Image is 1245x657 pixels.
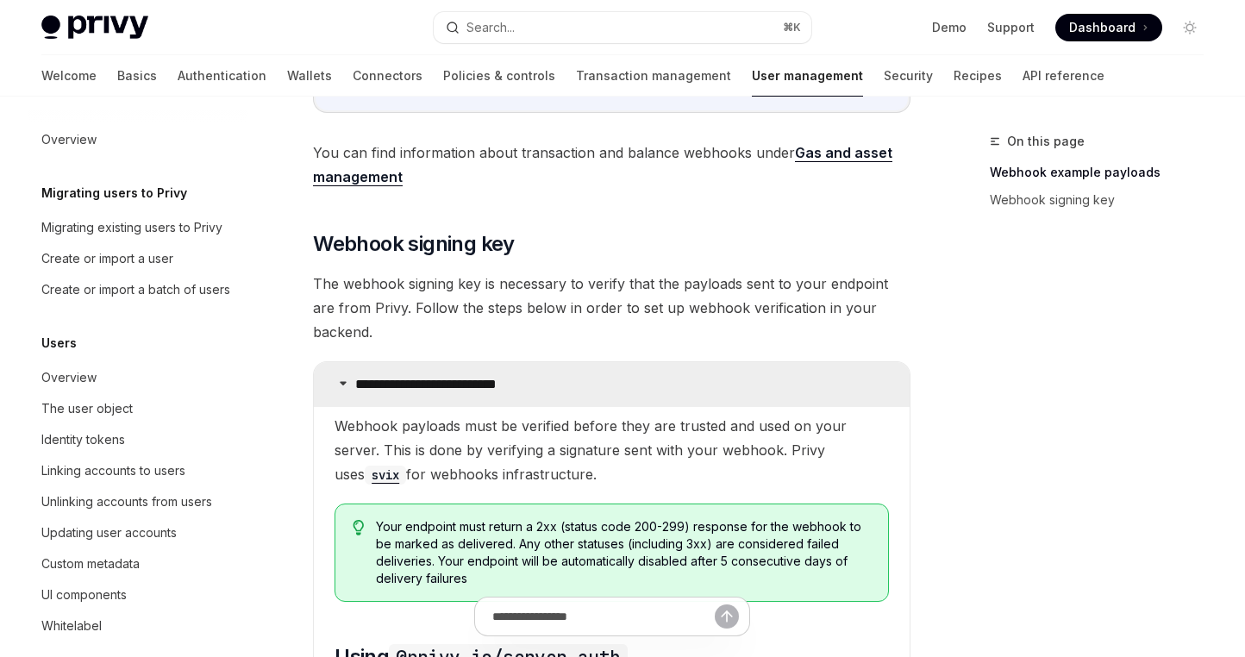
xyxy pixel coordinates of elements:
[1176,14,1204,41] button: Toggle dark mode
[41,398,133,419] div: The user object
[335,414,889,486] span: Webhook payloads must be verified before they are trusted and used on your server. This is done b...
[932,19,967,36] a: Demo
[41,616,102,636] div: Whitelabel
[365,466,406,485] code: svix
[313,230,515,258] span: Webhook signing key
[28,486,248,517] a: Unlinking accounts from users
[443,55,555,97] a: Policies & controls
[987,19,1035,36] a: Support
[41,16,148,40] img: light logo
[28,243,248,274] a: Create or import a user
[28,517,248,548] a: Updating user accounts
[884,55,933,97] a: Security
[28,455,248,486] a: Linking accounts to users
[1007,131,1085,152] span: On this page
[1069,19,1136,36] span: Dashboard
[376,518,871,587] span: Your endpoint must return a 2xx (status code 200-299) response for the webhook to be marked as de...
[41,279,230,300] div: Create or import a batch of users
[41,183,187,203] h5: Migrating users to Privy
[41,554,140,574] div: Custom metadata
[1023,55,1104,97] a: API reference
[466,17,515,38] div: Search...
[990,186,1217,214] a: Webhook signing key
[28,274,248,305] a: Create or import a batch of users
[41,129,97,150] div: Overview
[28,579,248,610] a: UI components
[41,367,97,388] div: Overview
[752,55,863,97] a: User management
[783,21,801,34] span: ⌘ K
[353,520,365,535] svg: Tip
[287,55,332,97] a: Wallets
[715,604,739,629] button: Send message
[41,522,177,543] div: Updating user accounts
[990,159,1217,186] a: Webhook example payloads
[41,491,212,512] div: Unlinking accounts from users
[178,55,266,97] a: Authentication
[28,362,248,393] a: Overview
[1055,14,1162,41] a: Dashboard
[954,55,1002,97] a: Recipes
[41,55,97,97] a: Welcome
[41,248,173,269] div: Create or import a user
[28,610,248,641] a: Whitelabel
[313,141,910,189] span: You can find information about transaction and balance webhooks under
[365,466,406,483] a: svix
[28,393,248,424] a: The user object
[313,272,910,344] span: The webhook signing key is necessary to verify that the payloads sent to your endpoint are from P...
[28,212,248,243] a: Migrating existing users to Privy
[353,55,422,97] a: Connectors
[28,548,248,579] a: Custom metadata
[41,460,185,481] div: Linking accounts to users
[434,12,812,43] button: Search...⌘K
[41,585,127,605] div: UI components
[41,429,125,450] div: Identity tokens
[28,124,248,155] a: Overview
[117,55,157,97] a: Basics
[41,333,77,354] h5: Users
[41,217,222,238] div: Migrating existing users to Privy
[576,55,731,97] a: Transaction management
[28,424,248,455] a: Identity tokens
